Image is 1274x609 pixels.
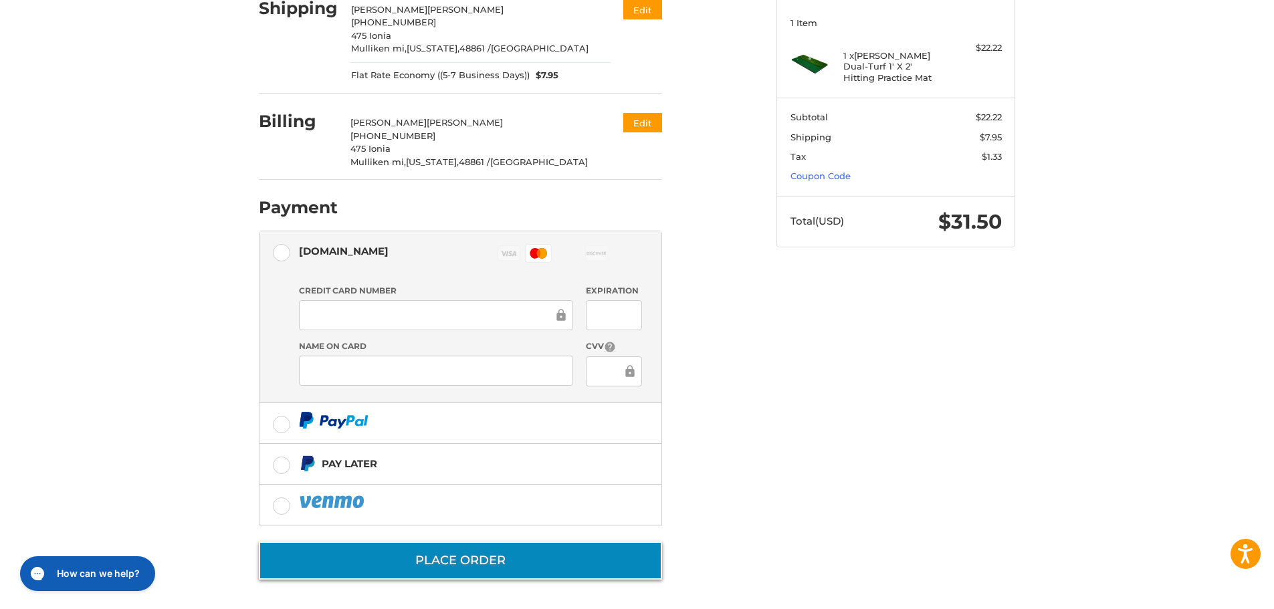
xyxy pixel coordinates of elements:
[982,151,1002,162] span: $1.33
[976,112,1002,122] span: $22.22
[259,197,338,218] h2: Payment
[350,130,435,141] span: [PHONE_NUMBER]
[407,43,459,53] span: [US_STATE],
[790,132,831,142] span: Shipping
[459,156,490,167] span: 48861 /
[350,117,427,128] span: [PERSON_NAME]
[299,455,316,472] img: Pay Later icon
[938,209,1002,234] span: $31.50
[427,117,503,128] span: [PERSON_NAME]
[491,43,589,53] span: [GEOGRAPHIC_DATA]
[790,17,1002,28] h3: 1 Item
[949,41,1002,55] div: $22.22
[980,132,1002,142] span: $7.95
[350,143,391,154] span: 475 Ionia
[530,69,559,82] span: $7.95
[623,113,662,132] button: Edit
[843,50,946,83] h4: 1 x [PERSON_NAME] Dual-Turf 1' X 2' Hitting Practice Mat
[299,412,368,429] img: PayPal icon
[13,552,159,596] iframe: Gorgias live chat messenger
[299,493,367,510] img: PayPal icon
[351,43,407,53] span: Mulliken mi,
[351,17,436,27] span: [PHONE_NUMBER]
[790,112,828,122] span: Subtotal
[299,340,573,352] label: Name on Card
[790,215,844,227] span: Total (USD)
[299,285,573,297] label: Credit Card Number
[790,170,851,181] a: Coupon Code
[459,43,491,53] span: 48861 /
[427,4,504,15] span: [PERSON_NAME]
[790,151,806,162] span: Tax
[586,285,641,297] label: Expiration
[406,156,459,167] span: [US_STATE],
[299,240,389,262] div: [DOMAIN_NAME]
[322,453,377,475] div: Pay Later
[350,156,406,167] span: Mulliken mi,
[586,340,641,353] label: CVV
[259,541,662,580] button: Place Order
[351,4,427,15] span: [PERSON_NAME]
[259,111,337,132] h2: Billing
[490,156,588,167] span: [GEOGRAPHIC_DATA]
[351,69,530,82] span: Flat Rate Economy ((5-7 Business Days))
[351,30,391,41] span: 475 Ionia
